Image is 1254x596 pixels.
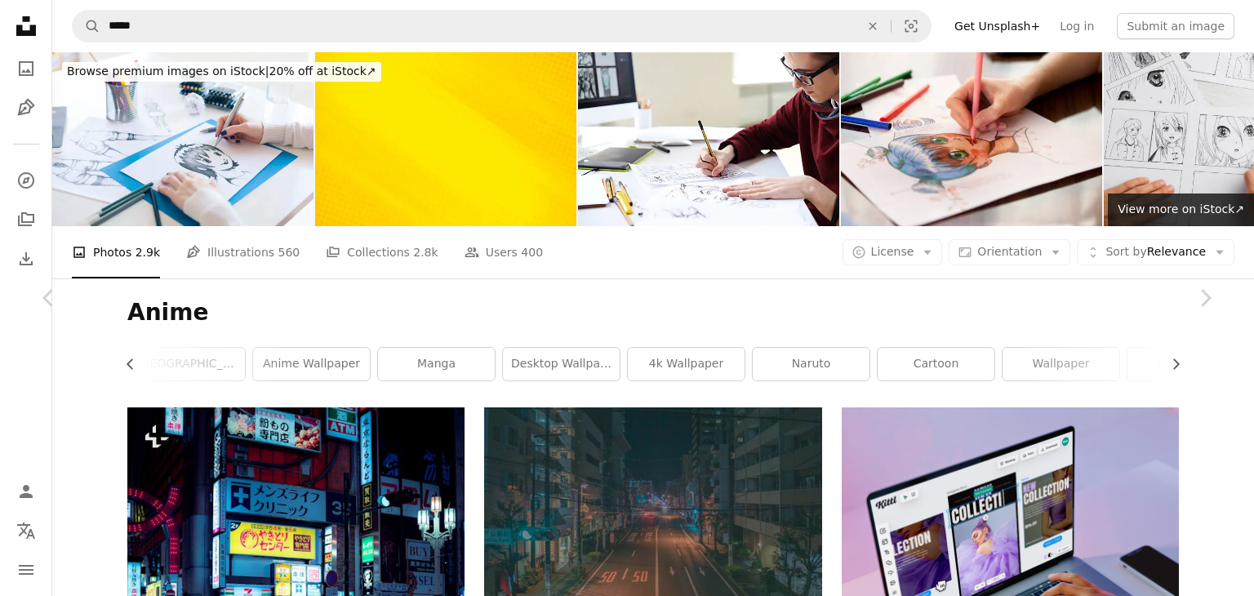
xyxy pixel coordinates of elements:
span: 400 [521,243,543,261]
a: Illustrations 560 [186,226,300,278]
span: Relevance [1105,244,1206,260]
a: naruto [753,348,869,380]
span: 2.8k [413,243,438,261]
a: View more on iStock↗ [1108,193,1254,226]
span: Browse premium images on iStock | [67,64,269,78]
a: Log in / Sign up [10,475,42,508]
a: 4k wallpaper [628,348,745,380]
button: Search Unsplash [73,11,100,42]
a: Explore [10,164,42,197]
button: Submit an image [1117,13,1234,39]
a: Users 400 [465,226,543,278]
span: Sort by [1105,245,1146,258]
a: Browse premium images on iStock|20% off at iStock↗ [52,52,391,91]
a: wallpaper [1003,348,1119,380]
a: Get Unsplash+ [945,13,1050,39]
a: cartoon [878,348,994,380]
button: Menu [10,554,42,586]
a: one piece [1127,348,1244,380]
img: abstract yellow and black are light pattern with the gradient is the with floor wall metal textur... [315,52,576,226]
a: manga [378,348,495,380]
button: Orientation [949,239,1070,265]
span: 560 [278,243,300,261]
h1: Anime [127,298,1179,327]
img: Comic artist [578,52,839,226]
button: Clear [855,11,891,42]
a: desktop wallpaper [503,348,620,380]
button: License [843,239,943,265]
a: Collections 2.8k [326,226,438,278]
span: Orientation [977,245,1042,258]
img: Manga painter [841,52,1102,226]
a: Photos [10,52,42,85]
form: Find visuals sitewide [72,10,932,42]
a: Illustrations [10,91,42,124]
a: [GEOGRAPHIC_DATA] [128,348,245,380]
button: Language [10,514,42,547]
button: scroll list to the left [127,348,145,380]
span: License [871,245,914,258]
button: Sort byRelevance [1077,239,1234,265]
a: anime wallpaper [253,348,370,380]
a: Collections [10,203,42,236]
a: Log in [1050,13,1104,39]
button: Visual search [892,11,931,42]
span: View more on iStock ↗ [1118,202,1244,216]
a: aerial view photography of road between highrise building [484,495,821,509]
img: Painter [52,52,313,226]
a: Next [1156,220,1254,376]
span: 20% off at iStock ↗ [67,64,376,78]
